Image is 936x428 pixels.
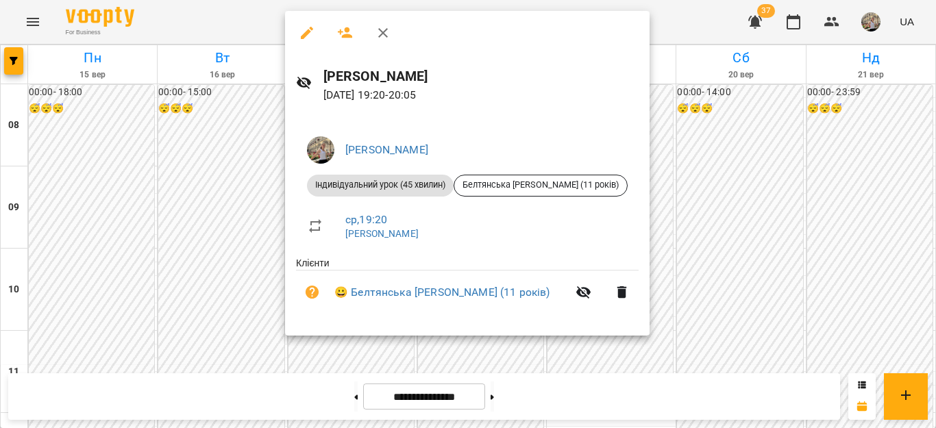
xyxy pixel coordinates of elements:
a: [PERSON_NAME] [345,228,419,239]
img: 3b46f58bed39ef2acf68cc3a2c968150.jpeg [307,136,334,164]
a: 😀 Белтянська [PERSON_NAME] (11 років) [334,284,550,301]
h6: [PERSON_NAME] [323,66,639,87]
div: Белтянська [PERSON_NAME] (11 років) [454,175,628,197]
span: Індивідуальний урок (45 хвилин) [307,179,454,191]
a: [PERSON_NAME] [345,143,428,156]
p: [DATE] 19:20 - 20:05 [323,87,639,103]
a: ср , 19:20 [345,213,387,226]
ul: Клієнти [296,256,639,320]
button: Візит ще не сплачено. Додати оплату? [296,276,329,309]
span: Белтянська [PERSON_NAME] (11 років) [454,179,627,191]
